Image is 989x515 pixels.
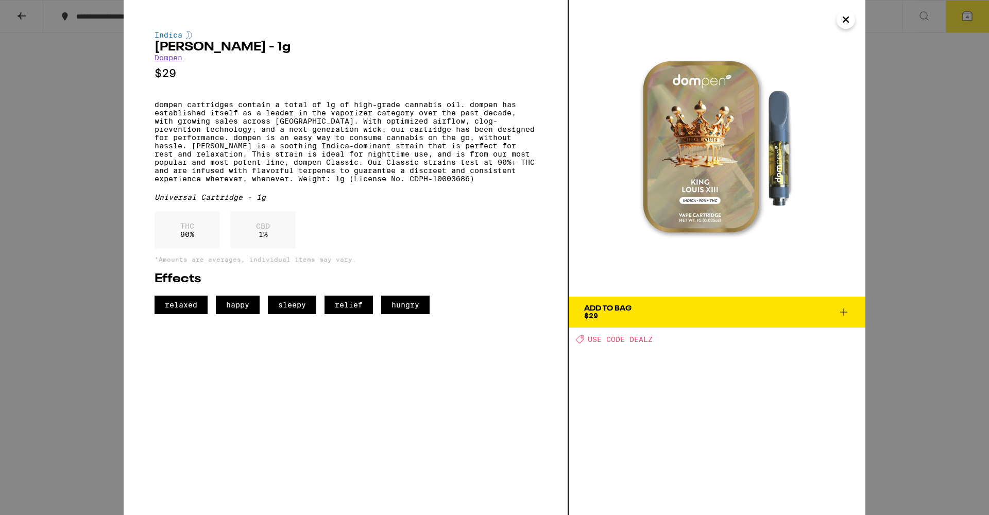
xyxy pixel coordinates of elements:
[155,212,220,249] div: 90 %
[155,54,182,62] a: Dompen
[155,193,537,201] div: Universal Cartridge - 1g
[588,335,653,344] span: USE CODE DEALZ
[180,222,194,230] p: THC
[584,312,598,320] span: $29
[837,10,855,29] button: Close
[155,67,537,80] p: $29
[155,296,208,314] span: relaxed
[6,7,74,15] span: Hi. Need any help?
[155,100,537,183] p: dompen cartridges contain a total of 1g of high-grade cannabis oil. dompen has established itself...
[268,296,316,314] span: sleepy
[155,41,537,54] h2: [PERSON_NAME] - 1g
[325,296,373,314] span: relief
[155,256,537,263] p: *Amounts are averages, individual items may vary.
[569,297,865,328] button: Add To Bag$29
[381,296,430,314] span: hungry
[155,273,537,285] h2: Effects
[186,31,192,39] img: indicaColor.svg
[155,31,537,39] div: Indica
[584,305,632,312] div: Add To Bag
[256,222,270,230] p: CBD
[230,212,296,249] div: 1 %
[216,296,260,314] span: happy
